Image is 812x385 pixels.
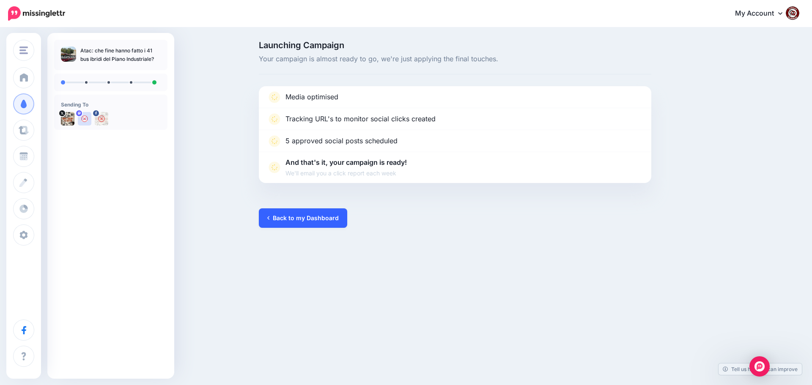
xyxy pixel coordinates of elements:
a: Back to my Dashboard [259,208,347,228]
img: Missinglettr [8,6,65,21]
div: Open Intercom Messenger [749,356,770,377]
span: We'll email you a click report each week [285,168,407,178]
p: 5 approved social posts scheduled [285,136,398,147]
img: 5fb6163e27a928fc5a62cb2c89e96310_thumb.jpg [61,46,76,62]
p: And that's it, your campaign is ready! [285,157,407,178]
a: Tell us how we can improve [719,363,802,375]
span: Launching Campaign [259,41,651,49]
span: Your campaign is almost ready to go, we're just applying the final touches. [259,54,651,65]
p: Atac: che fine hanno fatto i 41 bus ibridi del Piano Industriale? [80,46,161,63]
img: menu.png [19,46,28,54]
h4: Sending To [61,101,161,108]
img: 463453305_2684324355074873_6393692129472495966_n-bsa154739.jpg [95,112,108,126]
a: My Account [727,3,799,24]
img: user_default_image.png [78,112,91,126]
img: uTTNWBrh-84924.jpeg [61,112,74,126]
p: Tracking URL's to monitor social clicks created [285,114,436,125]
p: Media optimised [285,92,338,103]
